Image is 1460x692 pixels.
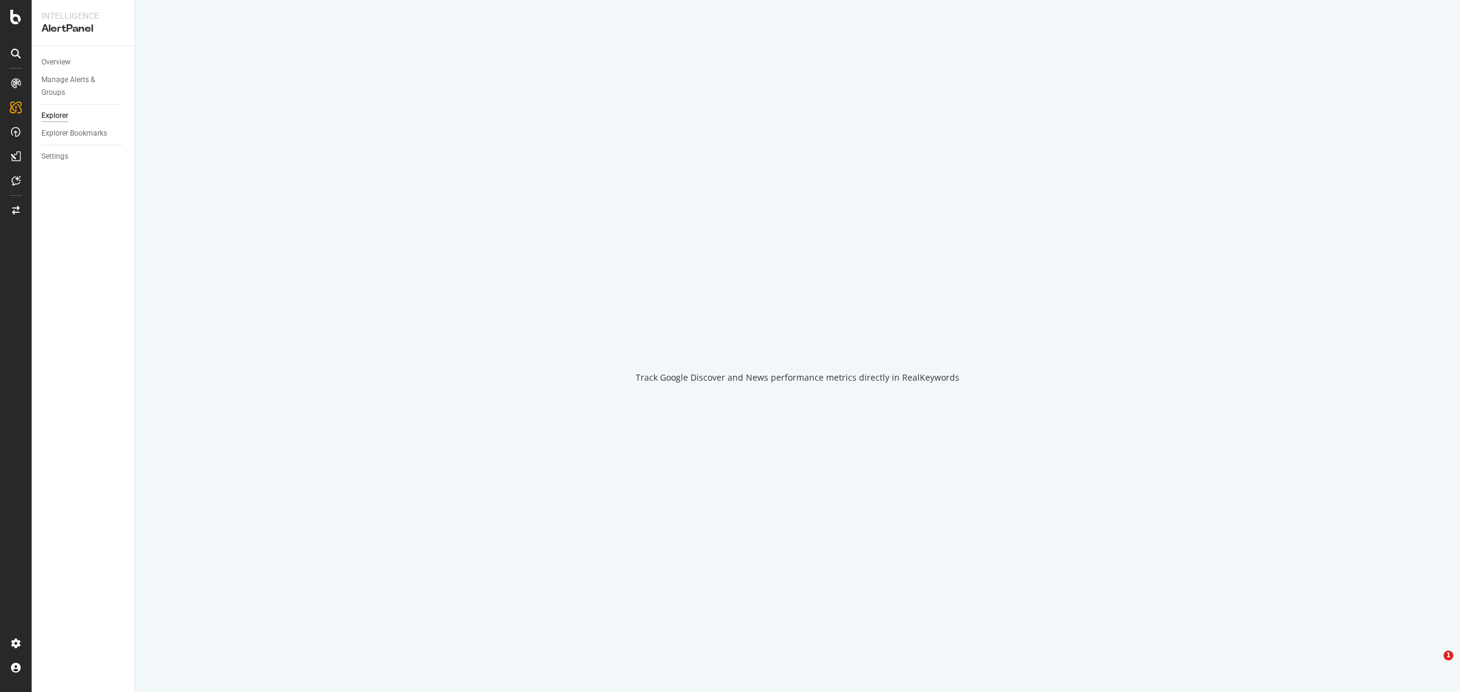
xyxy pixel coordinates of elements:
[41,22,125,36] div: AlertPanel
[41,127,126,140] a: Explorer Bookmarks
[41,109,68,122] div: Explorer
[41,56,71,69] div: Overview
[41,74,114,99] div: Manage Alerts & Groups
[41,150,68,163] div: Settings
[1419,651,1448,680] iframe: Intercom live chat
[1444,651,1453,660] span: 1
[41,56,126,69] a: Overview
[754,308,841,352] div: animation
[41,150,126,163] a: Settings
[41,109,126,122] a: Explorer
[41,127,107,140] div: Explorer Bookmarks
[41,74,126,99] a: Manage Alerts & Groups
[636,372,959,384] div: Track Google Discover and News performance metrics directly in RealKeywords
[41,10,125,22] div: Intelligence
